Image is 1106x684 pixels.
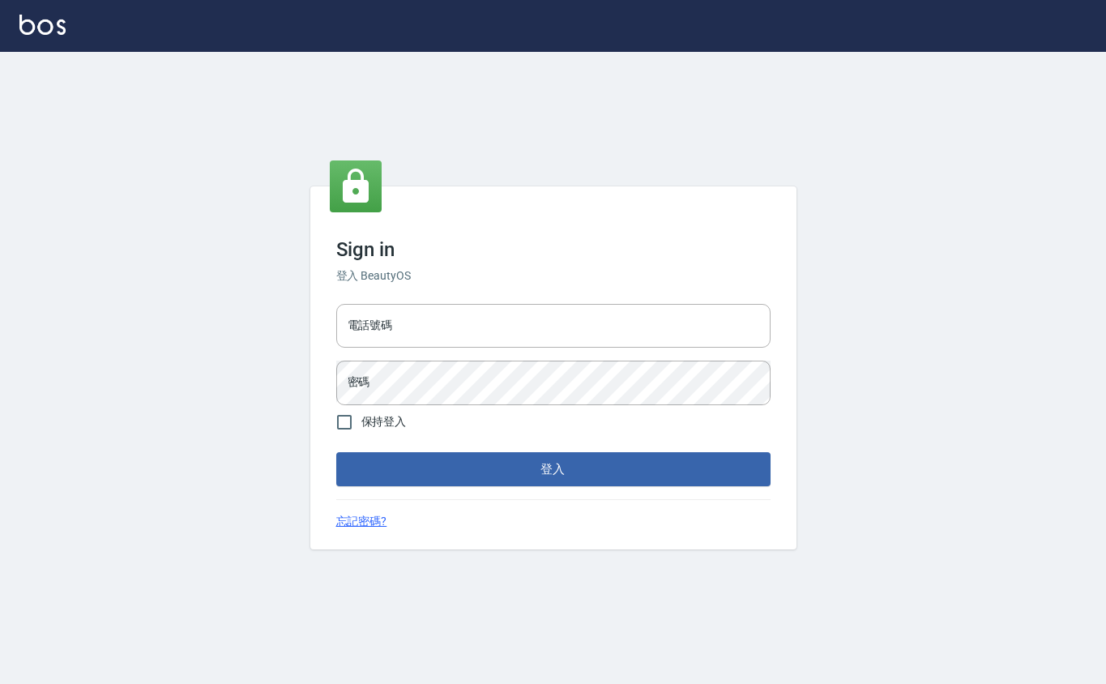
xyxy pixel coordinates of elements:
[19,15,66,35] img: Logo
[336,452,771,486] button: 登入
[336,513,387,530] a: 忘記密碼?
[336,238,771,261] h3: Sign in
[336,267,771,284] h6: 登入 BeautyOS
[361,413,407,430] span: 保持登入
